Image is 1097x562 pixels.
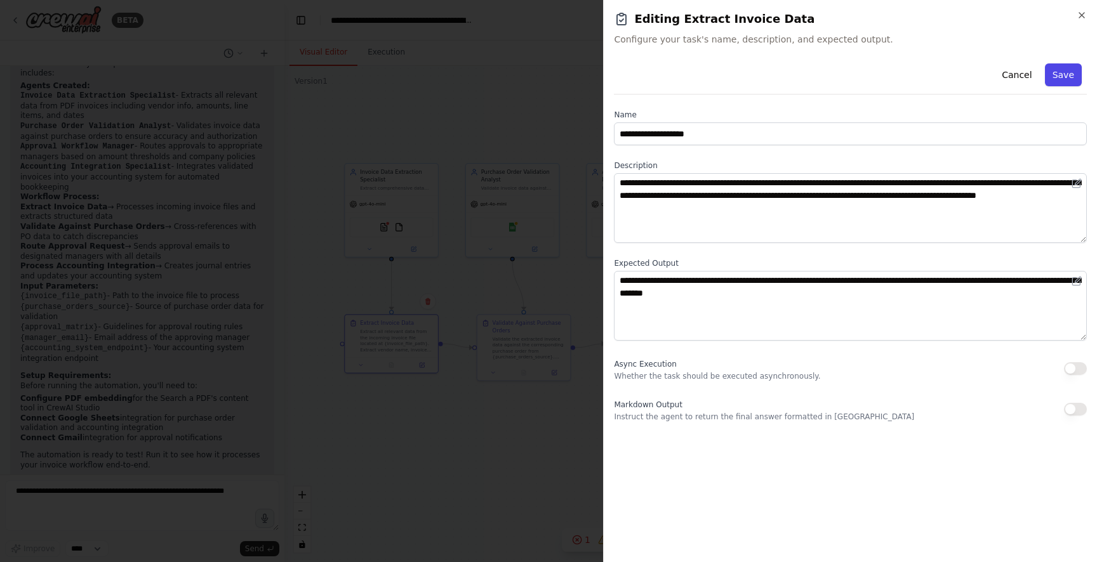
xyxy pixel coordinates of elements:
[614,10,1087,28] h2: Editing Extract Invoice Data
[614,412,914,422] p: Instruct the agent to return the final answer formatted in [GEOGRAPHIC_DATA]
[614,400,682,409] span: Markdown Output
[614,258,1087,268] label: Expected Output
[614,360,676,369] span: Async Execution
[1069,273,1084,289] button: Open in editor
[994,63,1039,86] button: Cancel
[614,160,1087,171] label: Description
[1045,63,1082,86] button: Save
[614,110,1087,120] label: Name
[614,371,820,381] p: Whether the task should be executed asynchronously.
[614,33,1087,46] span: Configure your task's name, description, and expected output.
[1069,176,1084,191] button: Open in editor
